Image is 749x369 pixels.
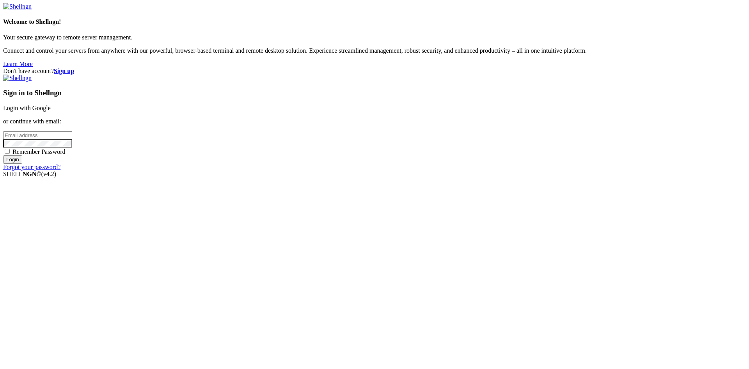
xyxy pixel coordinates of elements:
a: Learn More [3,61,33,67]
h4: Welcome to Shellngn! [3,18,746,25]
span: SHELL © [3,171,56,177]
span: Remember Password [12,148,66,155]
b: NGN [23,171,37,177]
span: 4.2.0 [41,171,57,177]
input: Email address [3,131,72,139]
a: Sign up [54,68,74,74]
input: Login [3,155,22,164]
h3: Sign in to Shellngn [3,89,746,97]
p: Your secure gateway to remote server management. [3,34,746,41]
p: or continue with email: [3,118,746,125]
a: Login with Google [3,105,51,111]
img: Shellngn [3,75,32,82]
div: Don't have account? [3,68,746,75]
img: Shellngn [3,3,32,10]
p: Connect and control your servers from anywhere with our powerful, browser-based terminal and remo... [3,47,746,54]
a: Forgot your password? [3,164,60,170]
input: Remember Password [5,149,10,154]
